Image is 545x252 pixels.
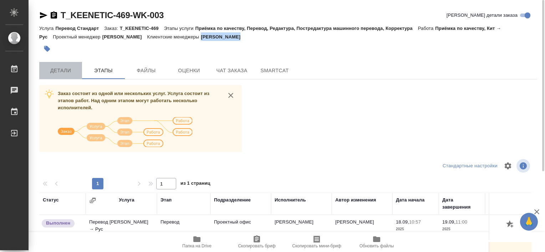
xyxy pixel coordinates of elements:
div: Дата завершения [442,196,482,211]
p: T_KEENETIC-469 [120,26,164,31]
span: Файлы [129,66,163,75]
button: Папка на Drive [167,232,227,252]
span: Посмотреть информацию [516,159,531,173]
div: Услуга [119,196,134,204]
span: Этапы [86,66,121,75]
p: 11:00 [455,219,467,225]
div: Дата начала [396,196,424,204]
span: 🙏 [523,214,535,229]
button: Скопировать ссылку для ЯМессенджера [39,11,48,20]
span: Скопировать мини-бриф [292,243,341,248]
div: Подразделение [214,196,251,204]
p: 2025 [396,226,435,233]
span: Оценки [172,66,206,75]
span: Чат заказа [215,66,249,75]
div: split button [441,161,499,172]
p: 18.09, [396,219,409,225]
td: [PERSON_NAME] [332,215,392,240]
button: Скопировать мини-бриф [287,232,347,252]
div: Исполнитель [275,196,306,204]
span: [PERSON_NAME] детали заказа [447,12,518,19]
button: Скопировать бриф [227,232,287,252]
p: Работа [418,26,436,31]
span: Обновить файлы [360,243,394,248]
button: Добавить тэг [39,41,55,57]
p: Проектный менеджер [53,34,102,40]
span: Настроить таблицу [499,157,516,174]
p: Этапы услуги [164,26,195,31]
button: 🙏 [520,213,538,231]
span: Детали [44,66,78,75]
div: Статус [43,196,59,204]
span: Папка на Drive [182,243,212,248]
p: Выполнен [46,220,70,227]
p: Клиентские менеджеры [147,34,201,40]
button: Скопировать ссылку [50,11,58,20]
span: SmartCat [258,66,292,75]
button: Сгруппировать [89,197,96,204]
button: Обновить файлы [347,232,407,252]
p: Услуга [39,26,55,31]
td: Перевод [PERSON_NAME] → Рус [86,215,157,240]
span: Скопировать бриф [238,243,275,248]
button: Добавить оценку [504,219,516,231]
p: Перевод Стандарт [55,26,104,31]
p: 19.09, [442,219,455,225]
p: 2025 [442,226,482,233]
p: 10:57 [409,219,421,225]
p: Приёмка по качеству, Перевод, Редактура, Постредактура машинного перевода, Корректура [195,26,418,31]
span: Заказ состоит из одной или нескольких услуг. Услуга состоит из этапов работ. Над одним этапом мог... [58,91,209,110]
p: [PERSON_NAME] [102,34,147,40]
div: Автор изменения [335,196,376,204]
p: Перевод [161,219,207,226]
p: Заказ: [104,26,119,31]
button: close [225,90,236,101]
td: Проектный офис [210,215,271,240]
div: Этап [161,196,172,204]
span: из 1 страниц [180,179,210,189]
a: T_KEENETIC-469-WK-003 [61,10,164,20]
p: [PERSON_NAME] [201,34,246,40]
td: [PERSON_NAME] [271,215,332,240]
